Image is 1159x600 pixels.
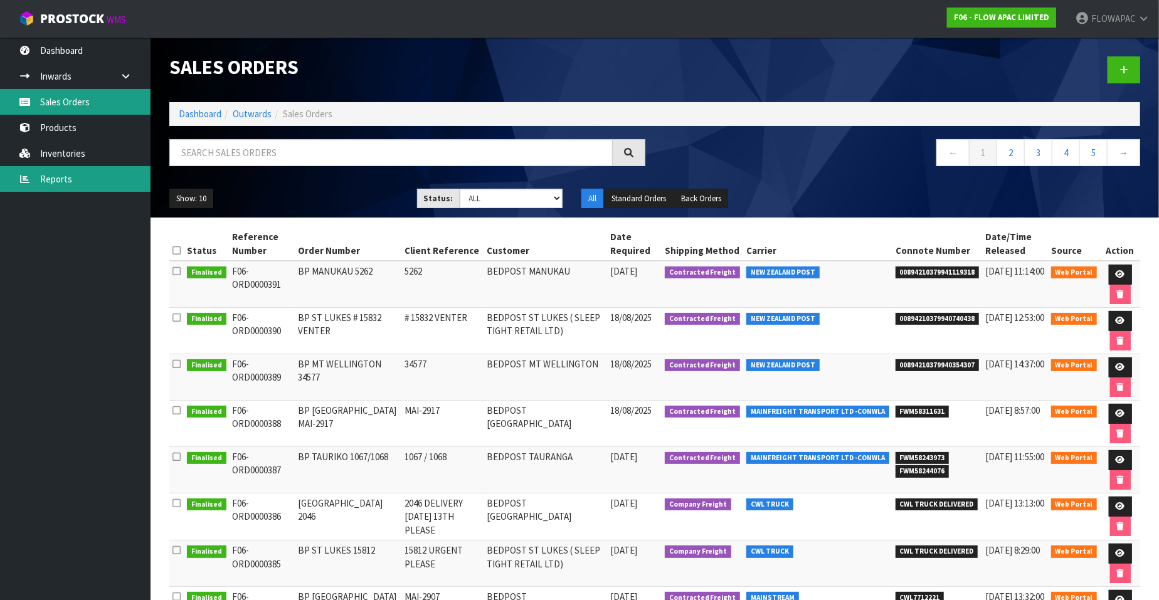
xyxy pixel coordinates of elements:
[1079,139,1108,166] a: 5
[1051,545,1098,558] span: Web Portal
[169,56,645,78] h1: Sales Orders
[896,359,980,372] span: 00894210379940354307
[674,189,728,209] button: Back Orders
[664,139,1140,170] nav: Page navigation
[997,139,1025,166] a: 2
[401,354,484,401] td: 34577
[985,404,1040,416] span: [DATE] 8:57:00
[896,498,978,511] span: CWL TRUCK DELIVERED
[896,545,978,558] span: CWL TRUCK DELIVERED
[1048,227,1101,261] th: Source
[610,544,637,556] span: [DATE]
[283,108,332,120] span: Sales Orders
[295,401,401,447] td: BP [GEOGRAPHIC_DATA] MAI-2917
[896,465,950,478] span: FWM58244076
[746,266,820,279] span: NEW ZEALAND POST
[969,139,997,166] a: 1
[19,11,34,26] img: cube-alt.png
[169,189,213,209] button: Show: 10
[605,189,673,209] button: Standard Orders
[187,266,226,279] span: Finalised
[607,227,662,261] th: Date Required
[665,498,732,511] span: Company Freight
[665,359,741,372] span: Contracted Freight
[1100,227,1140,261] th: Action
[295,447,401,493] td: BP TAURIKO 1067/1068
[230,447,295,493] td: F06-ORD0000387
[610,265,637,277] span: [DATE]
[295,308,401,354] td: BP ST LUKES # 15832 VENTER
[985,265,1044,277] span: [DATE] 11:14:00
[295,493,401,540] td: [GEOGRAPHIC_DATA] 2046
[665,452,741,465] span: Contracted Freight
[484,354,607,401] td: BEDPOST MT WELLINGTON
[896,406,950,418] span: FWM58311631
[665,406,741,418] span: Contracted Freight
[896,452,950,465] span: FWM58243973
[581,189,603,209] button: All
[295,227,401,261] th: Order Number
[179,108,221,120] a: Dashboard
[746,313,820,325] span: NEW ZEALAND POST
[107,14,126,26] small: WMS
[746,406,889,418] span: MAINFREIGHT TRANSPORT LTD -CONWLA
[230,308,295,354] td: F06-ORD0000390
[665,545,732,558] span: Company Freight
[746,452,889,465] span: MAINFREIGHT TRANSPORT LTD -CONWLA
[230,493,295,540] td: F06-ORD0000386
[985,451,1044,463] span: [DATE] 11:55:00
[985,544,1040,556] span: [DATE] 8:29:00
[892,227,983,261] th: Connote Number
[746,498,793,511] span: CWL TRUCK
[230,261,295,308] td: F06-ORD0000391
[295,354,401,401] td: BP MT WELLINGTON 34577
[484,447,607,493] td: BEDPOST TAURANGA
[484,261,607,308] td: BEDPOST MANUKAU
[982,227,1047,261] th: Date/Time Released
[187,498,226,511] span: Finalised
[401,540,484,587] td: 15812 URGENT PLEASE
[985,358,1044,370] span: [DATE] 14:37:00
[1051,313,1098,325] span: Web Portal
[484,540,607,587] td: BEDPOST ST LUKES ( SLEEP TIGHT RETAIL LTD)
[187,406,226,418] span: Finalised
[1107,139,1140,166] a: →
[230,401,295,447] td: F06-ORD0000388
[187,359,226,372] span: Finalised
[169,139,613,166] input: Search sales orders
[230,354,295,401] td: F06-ORD0000389
[936,139,970,166] a: ←
[484,227,607,261] th: Customer
[401,493,484,540] td: 2046 DELIVERY [DATE] 13TH PLEASE
[484,308,607,354] td: BEDPOST ST LUKES ( SLEEP TIGHT RETAIL LTD)
[230,540,295,587] td: F06-ORD0000385
[1051,498,1098,511] span: Web Portal
[401,261,484,308] td: 5262
[184,227,230,261] th: Status
[1051,452,1098,465] span: Web Portal
[610,312,652,324] span: 18/08/2025
[187,545,226,558] span: Finalised
[985,312,1044,324] span: [DATE] 12:53:00
[610,497,637,509] span: [DATE]
[1051,266,1098,279] span: Web Portal
[662,227,744,261] th: Shipping Method
[985,497,1044,509] span: [DATE] 13:13:00
[610,404,652,416] span: 18/08/2025
[424,193,453,204] strong: Status:
[746,359,820,372] span: NEW ZEALAND POST
[295,540,401,587] td: BP ST LUKES 15812
[746,545,793,558] span: CWL TRUCK
[665,313,741,325] span: Contracted Freight
[665,266,741,279] span: Contracted Freight
[295,261,401,308] td: BP MANUKAU 5262
[401,447,484,493] td: 1067 / 1068
[743,227,892,261] th: Carrier
[40,11,104,27] span: ProStock
[484,493,607,540] td: BEDPOST [GEOGRAPHIC_DATA]
[401,401,484,447] td: MAI-2917
[1051,359,1098,372] span: Web Portal
[610,358,652,370] span: 18/08/2025
[230,227,295,261] th: Reference Number
[401,308,484,354] td: # 15832 VENTER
